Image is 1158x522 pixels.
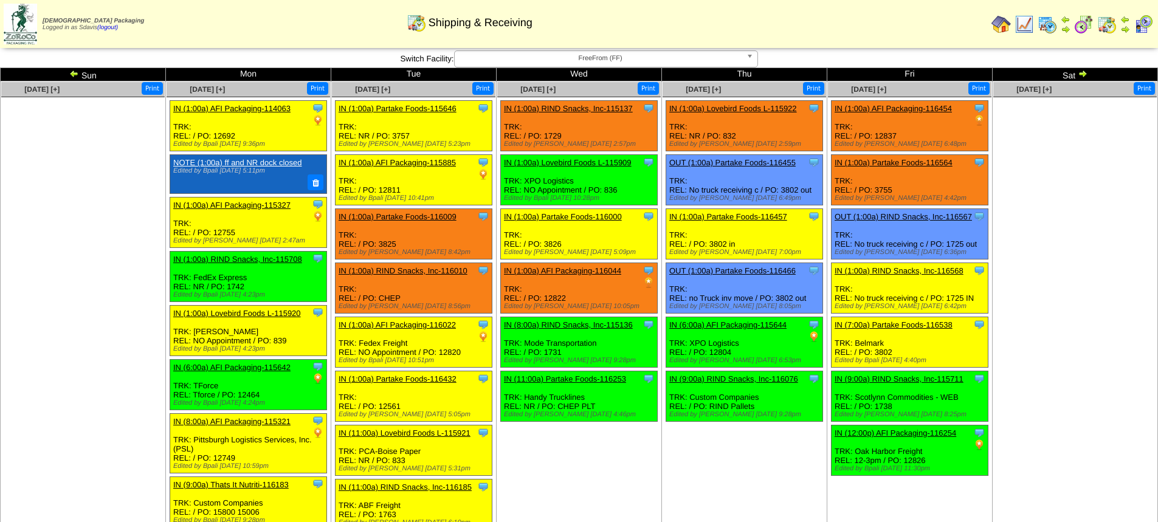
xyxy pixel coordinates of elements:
[173,480,289,489] a: IN (9:00a) Thats It Nutriti-116183
[477,156,489,168] img: Tooltip
[497,68,662,81] td: Wed
[666,371,823,422] div: TRK: Custom Companies REL: / PO: RIND Pallets
[643,102,655,114] img: Tooltip
[808,373,820,385] img: Tooltip
[173,158,302,167] a: NOTE (1:00a) ff and NR dock closed
[808,156,820,168] img: Tooltip
[835,465,988,472] div: Edited by Bpali [DATE] 11:30pm
[669,374,798,383] a: IN (9:00a) RIND Snacks, Inc-116076
[477,318,489,331] img: Tooltip
[173,417,291,426] a: IN (8:00a) AFI Packaging-115321
[835,104,952,113] a: IN (1:00a) AFI Packaging-116454
[170,197,327,247] div: TRK: REL: / PO: 12755
[835,249,988,256] div: Edited by [PERSON_NAME] [DATE] 6:36pm
[504,303,657,310] div: Edited by [PERSON_NAME] [DATE] 10:05pm
[835,357,988,364] div: Edited by Bpali [DATE] 4:40pm
[472,82,494,95] button: Print
[477,373,489,385] img: Tooltip
[808,102,820,114] img: Tooltip
[312,114,324,126] img: PO
[993,68,1158,81] td: Sat
[501,317,658,368] div: TRK: Mode Transportation REL: / PO: 1731
[339,140,492,148] div: Edited by [PERSON_NAME] [DATE] 5:23pm
[170,101,327,151] div: TRK: REL: / PO: 12692
[669,320,787,329] a: IN (6:00a) AFI Packaging-115644
[835,212,972,221] a: OUT (1:00a) RIND Snacks, Inc-116567
[331,68,497,81] td: Tue
[835,374,963,383] a: IN (9:00a) RIND Snacks, Inc-115711
[173,201,291,210] a: IN (1:00a) AFI Packaging-115327
[666,209,823,259] div: TRK: REL: / PO: 3802 in
[339,104,457,113] a: IN (1:00a) Partake Foods-115646
[339,320,456,329] a: IN (1:00a) AFI Packaging-116022
[832,371,988,422] div: TRK: Scotlynn Commodities - WEB REL: / PO: 1738
[835,411,988,418] div: Edited by [PERSON_NAME] [DATE] 8:25pm
[1016,85,1052,94] a: [DATE] [+]
[832,209,988,259] div: TRK: REL: No truck receiving c / PO: 1725 out
[643,318,655,331] img: Tooltip
[24,85,60,94] a: [DATE] [+]
[173,104,291,113] a: IN (1:00a) AFI Packaging-114063
[339,249,492,256] div: Edited by [PERSON_NAME] [DATE] 8:42pm
[666,101,823,151] div: TRK: REL: NR / PO: 832
[312,427,324,439] img: PO
[504,140,657,148] div: Edited by [PERSON_NAME] [DATE] 2:57pm
[973,318,985,331] img: Tooltip
[43,18,144,24] span: [DEMOGRAPHIC_DATA] Packaging
[312,252,324,264] img: Tooltip
[662,68,827,81] td: Thu
[835,266,963,275] a: IN (1:00a) RIND Snacks, Inc-116568
[339,212,457,221] a: IN (1:00a) Partake Foods-116009
[355,85,390,94] a: [DATE] [+]
[638,82,659,95] button: Print
[973,373,985,385] img: Tooltip
[666,155,823,205] div: TRK: REL: No truck receiving c / PO: 3802 out
[835,158,953,167] a: IN (1:00a) Partake Foods-116564
[308,174,323,190] button: Delete Note
[339,428,470,438] a: IN (11:00a) Lovebird Foods L-115921
[808,264,820,276] img: Tooltip
[1120,24,1130,34] img: arrowright.gif
[407,13,426,32] img: calendarinout.gif
[312,373,324,385] img: PO
[477,331,489,343] img: PO
[173,255,302,264] a: IN (1:00a) RIND Snacks, Inc-115708
[835,194,988,202] div: Edited by [PERSON_NAME] [DATE] 4:42pm
[973,102,985,114] img: Tooltip
[504,320,633,329] a: IN (8:00a) RIND Snacks, Inc-115136
[69,69,79,78] img: arrowleft.gif
[851,85,886,94] a: [DATE] [+]
[460,51,742,66] span: FreeFrom (FF)
[97,24,118,31] a: (logout)
[669,104,797,113] a: IN (1:00a) Lovebird Foods L-115922
[307,82,328,95] button: Print
[1134,82,1155,95] button: Print
[429,16,532,29] span: Shipping & Receiving
[968,82,990,95] button: Print
[991,15,1011,34] img: home.gif
[1,68,166,81] td: Sun
[173,462,326,470] div: Edited by Bpali [DATE] 10:59pm
[832,425,988,476] div: TRK: Oak Harbor Freight REL: 12-3pm / PO: 12826
[190,85,225,94] span: [DATE] [+]
[669,266,796,275] a: OUT (1:00a) Partake Foods-116466
[835,320,953,329] a: IN (7:00a) Partake Foods-116538
[339,266,467,275] a: IN (1:00a) RIND Snacks, Inc-116010
[170,359,327,410] div: TRK: TForce REL: Tforce / PO: 12464
[643,264,655,276] img: Tooltip
[339,158,456,167] a: IN (1:00a) AFI Packaging-115885
[477,264,489,276] img: Tooltip
[973,114,985,126] img: PO
[477,102,489,114] img: Tooltip
[504,249,657,256] div: Edited by [PERSON_NAME] [DATE] 5:09pm
[339,465,492,472] div: Edited by [PERSON_NAME] [DATE] 5:31pm
[501,209,658,259] div: TRK: REL: / PO: 3826
[669,212,787,221] a: IN (1:00a) Partake Foods-116457
[339,194,492,202] div: Edited by Bpali [DATE] 10:41pm
[669,303,822,310] div: Edited by [PERSON_NAME] [DATE] 8:05pm
[803,82,824,95] button: Print
[808,210,820,222] img: Tooltip
[504,266,621,275] a: IN (1:00a) AFI Packaging-116044
[832,155,988,205] div: TRK: REL: / PO: 3755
